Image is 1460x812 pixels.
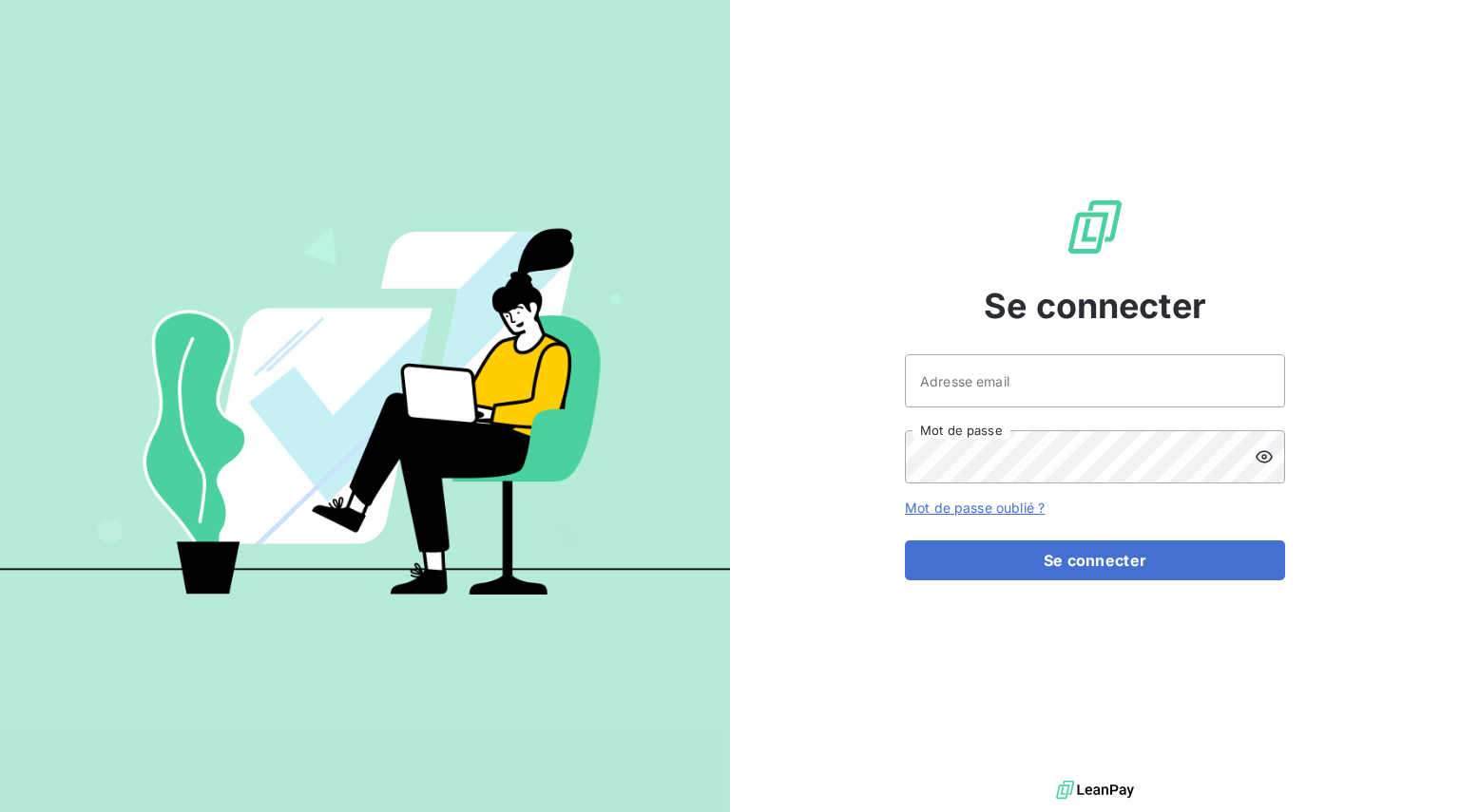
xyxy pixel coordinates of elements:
[905,354,1285,407] input: placeholder
[1056,776,1134,804] img: logo
[1065,197,1125,257] img: Logo LeanPay
[905,500,1045,516] a: Mot de passe oublié ?
[905,540,1285,580] button: Se connecter
[984,280,1206,331] span: Se connecter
